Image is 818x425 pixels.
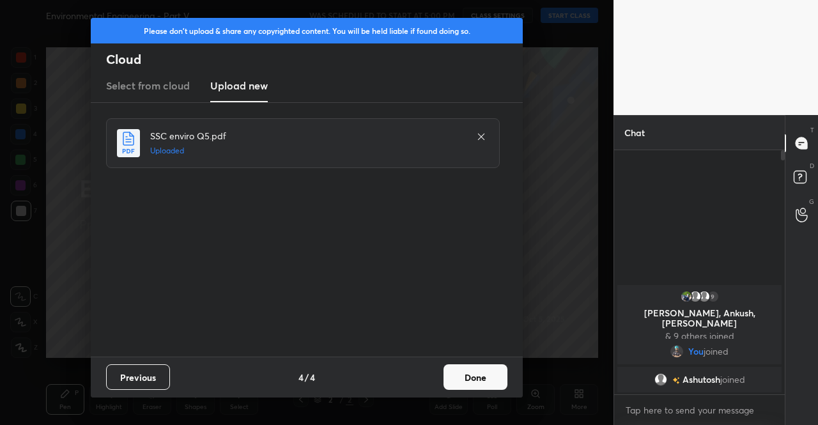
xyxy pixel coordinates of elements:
h3: Upload new [210,78,268,93]
img: default.png [689,290,702,303]
h2: Cloud [106,51,523,68]
img: b4a1a2d3db854a93b5acf42997bd3eb5.jpg [680,290,693,303]
span: Ashutosh [683,375,720,385]
p: Chat [614,116,655,150]
h4: 4 [310,371,315,384]
p: [PERSON_NAME], Ankush, [PERSON_NAME] [625,308,774,328]
img: 9d3c740ecb1b4446abd3172a233dfc7b.png [670,345,683,358]
h4: / [305,371,309,384]
span: joined [720,375,745,385]
img: no-rating-badge.077c3623.svg [672,377,680,384]
div: Please don't upload & share any copyrighted content. You will be held liable if found doing so. [91,18,523,43]
p: T [810,125,814,135]
div: 9 [707,290,720,303]
span: You [688,346,704,357]
p: G [809,197,814,206]
div: grid [614,282,785,395]
h4: 4 [298,371,304,384]
h5: Uploaded [150,145,463,157]
button: Previous [106,364,170,390]
button: Done [444,364,507,390]
h4: SSC enviro Q5.pdf [150,129,463,143]
span: joined [704,346,729,357]
img: default.png [654,373,667,386]
img: default.png [698,290,711,303]
p: D [810,161,814,171]
p: & 9 others joined [625,331,774,341]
